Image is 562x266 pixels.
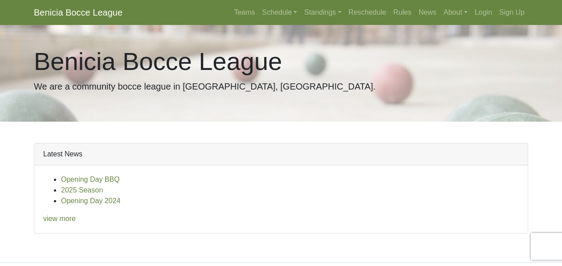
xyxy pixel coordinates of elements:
[34,80,528,93] p: We are a community bocce league in [GEOGRAPHIC_DATA], [GEOGRAPHIC_DATA].
[415,4,440,21] a: News
[61,176,120,183] a: Opening Day BBQ
[259,4,301,21] a: Schedule
[61,197,120,205] a: Opening Day 2024
[496,4,528,21] a: Sign Up
[471,4,496,21] a: Login
[390,4,415,21] a: Rules
[43,215,76,222] a: view more
[345,4,390,21] a: Reschedule
[34,143,528,165] div: Latest News
[301,4,345,21] a: Standings
[34,4,122,21] a: Benicia Bocce League
[34,46,528,76] h1: Benicia Bocce League
[440,4,471,21] a: About
[230,4,258,21] a: Teams
[61,186,103,194] a: 2025 Season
